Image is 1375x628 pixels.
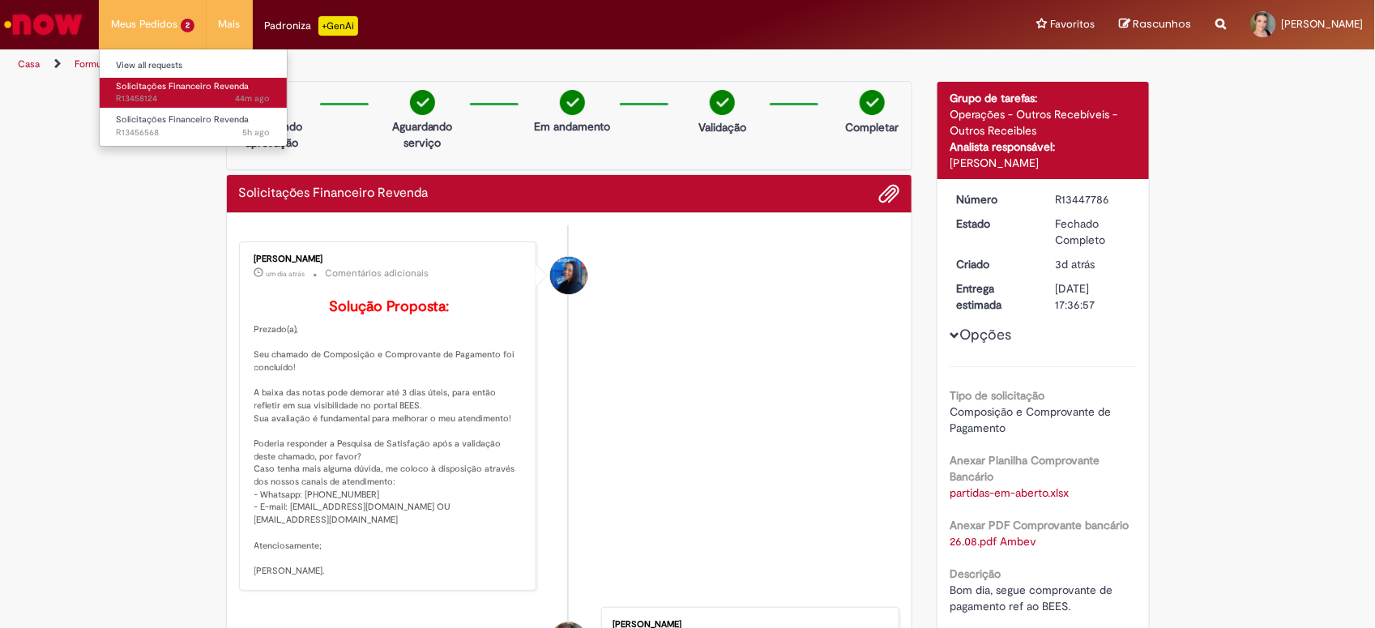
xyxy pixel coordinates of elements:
b: Tipo de solicitação [950,388,1044,403]
font: View all requests [116,59,182,71]
small: Comentários adicionais [326,267,429,280]
a: Open R13456568 : Solicitações Financeiro Revenda [100,111,287,141]
img: check-circle-green.png [410,90,435,115]
p: +GenAi [318,16,358,36]
div: Grupo de tarefas: [950,90,1137,106]
img: check-circle-green.png [710,90,735,115]
b: Anexar PDF Comprovante bancário [950,518,1129,532]
span: Rascunhos [1133,16,1191,32]
font: R13458124 [116,92,157,105]
dt: Criado [944,256,1044,272]
span: 2 [181,19,194,32]
span: Bom dia, segue comprovante de pagamento ref ao BEES. [950,583,1116,613]
p: Aguardando serviço [383,118,462,151]
div: [PERSON_NAME] [950,155,1137,171]
span: Mais [219,16,241,32]
span: Solicitações Financeiro Revenda [116,80,249,92]
span: [PERSON_NAME] [1281,17,1363,31]
dt: Entrega estimada [944,280,1044,313]
div: 26/08/2025 11:24:01 [1056,256,1131,272]
span: 3d atrás [1056,257,1095,271]
span: Favoritos [1050,16,1095,32]
a: Descarregar ambev 26.08.pdf [950,534,1036,549]
button: Adicionar anexos [878,183,899,204]
span: um dia atrás [267,269,305,279]
dt: Estado [944,216,1044,232]
a: Formulário de Atendimento [75,58,194,70]
a: Casa [18,58,40,70]
b: Anexar Planilha Comprovante Bancário [950,453,1100,484]
div: Luana Albuquerque [550,257,587,294]
span: 5h ago [243,126,271,139]
div: R13447786 [1056,191,1131,207]
p: Em andamento [534,118,610,135]
b: Descrição [950,566,1001,581]
a: Open R13458124 : Solicitações Financeiro Revenda [100,78,287,108]
h2: Solicitações Financeiro Revenda Ticket history [239,186,429,201]
span: Solicitações Financeiro Revenda [116,113,249,126]
time: 28/08/2025 10:15:15 [243,126,271,139]
ul: Trilha de navegação da página [12,49,904,79]
span: 44m ago [236,92,271,105]
b: Solução Proposta: [329,297,449,316]
div: Fechado Completo [1056,216,1131,248]
a: Baixar partidas-em-aberto.xlsx [950,485,1069,500]
img: check-circle-green.png [860,90,885,115]
span: Composição e Comprovante de Pagamento [950,404,1114,435]
p: Validação [698,119,746,135]
span: Meus Pedidos [111,16,177,32]
div: Analista responsável: [950,139,1137,155]
div: [DATE] 17:36:57 [1056,280,1131,313]
a: Rascunhos [1119,17,1191,32]
p: Completar [845,119,899,135]
img: ServiceNow [2,8,85,41]
font: Padroniza [265,18,312,34]
font: Prezado(a), Seu chamado de Composição e Comprovante de Pagamento foi concluído! A baixa das notas... [254,323,518,577]
dt: Número [944,191,1044,207]
time: 27/08/2025 13:41:01 [267,269,305,279]
div: [PERSON_NAME] [254,254,524,264]
div: Operações - Outros Recebíveis - Outros Receibles [950,106,1137,139]
ul: My Requests [99,49,288,147]
font: Opções [959,326,1011,344]
time: 26/08/2025 11:24:01 [1056,257,1095,271]
img: check-circle-green.png [560,90,585,115]
time: 28/08/2025 14:09:57 [236,92,271,105]
font: R13456568 [116,126,159,139]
